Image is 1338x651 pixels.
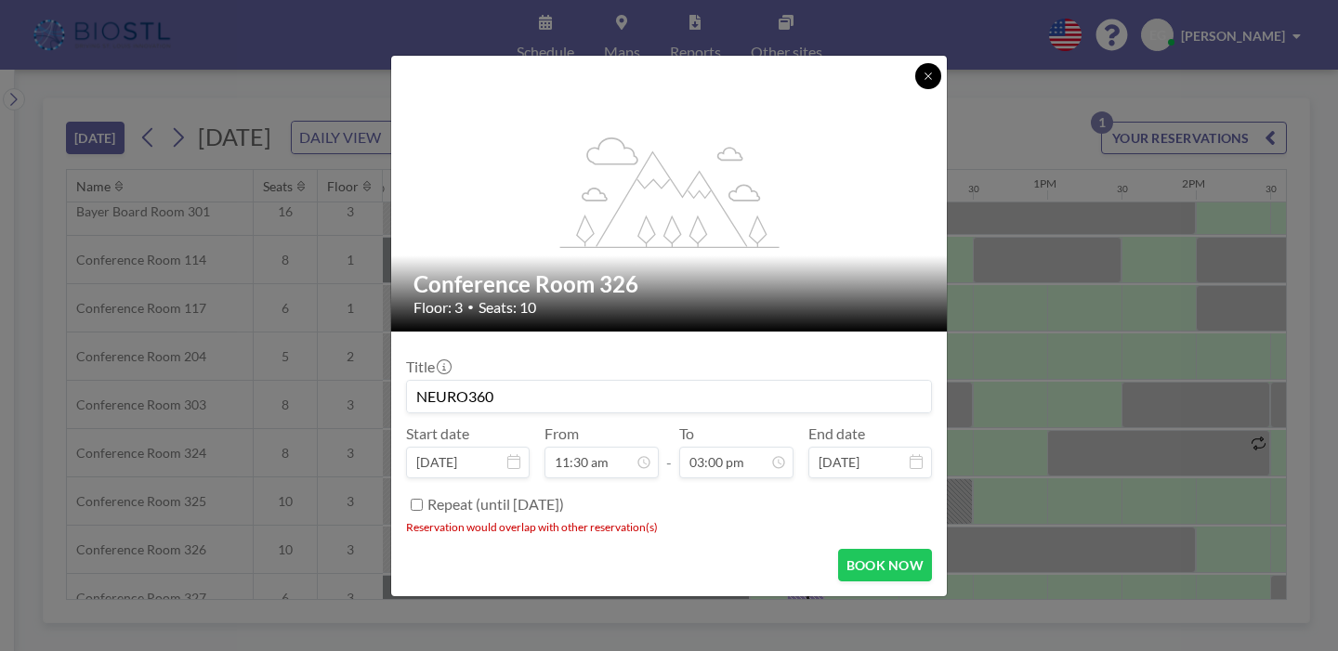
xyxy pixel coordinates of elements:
label: Repeat (until [DATE]) [427,495,564,514]
button: BOOK NOW [838,549,932,581]
span: • [467,300,474,314]
g: flex-grow: 1.2; [560,136,780,247]
h2: Conference Room 326 [413,270,926,298]
input: Eric's reservation [407,381,931,412]
span: Seats: 10 [479,298,536,317]
label: From [544,424,579,443]
label: Start date [406,424,469,443]
label: End date [808,424,865,443]
label: To [679,424,694,443]
span: - [666,431,672,472]
span: Floor: 3 [413,298,463,317]
li: Reservation would overlap with other reservation(s) [406,520,932,534]
label: Title [406,358,450,376]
